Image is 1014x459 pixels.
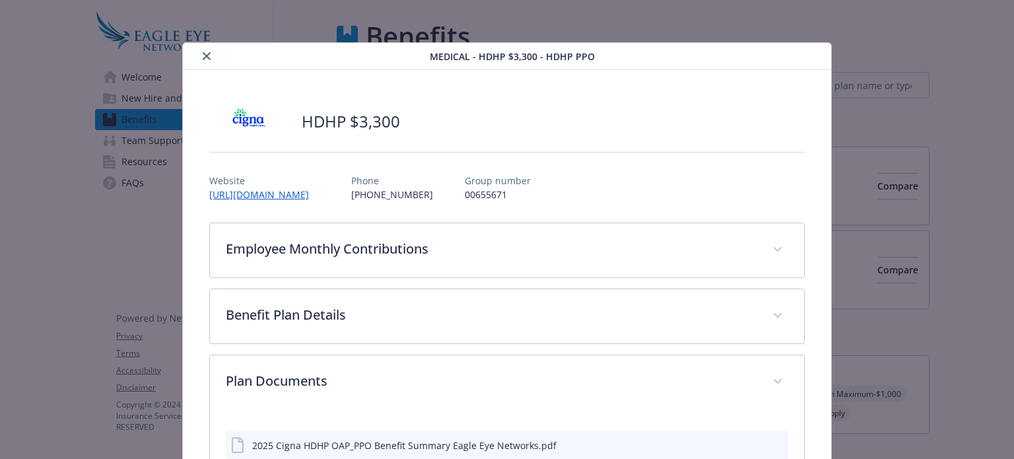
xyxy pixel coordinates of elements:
[209,188,320,201] a: [URL][DOMAIN_NAME]
[210,355,803,409] div: Plan Documents
[210,223,803,277] div: Employee Monthly Contributions
[302,110,400,133] h2: HDHP $3,300
[199,48,215,64] button: close
[465,174,531,188] p: Group number
[771,439,783,452] button: preview file
[750,439,760,452] button: download file
[209,174,320,188] p: Website
[351,174,433,188] p: Phone
[209,102,288,141] img: CIGNA
[465,188,531,201] p: 00655671
[226,239,756,259] p: Employee Monthly Contributions
[210,289,803,343] div: Benefit Plan Details
[226,305,756,325] p: Benefit Plan Details
[430,50,595,63] span: Medical - HDHP $3,300 - HDHP PPO
[252,439,557,452] div: 2025 Cigna HDHP OAP_PPO Benefit Summary Eagle Eye Networks.pdf
[351,188,433,201] p: [PHONE_NUMBER]
[226,371,756,391] p: Plan Documents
